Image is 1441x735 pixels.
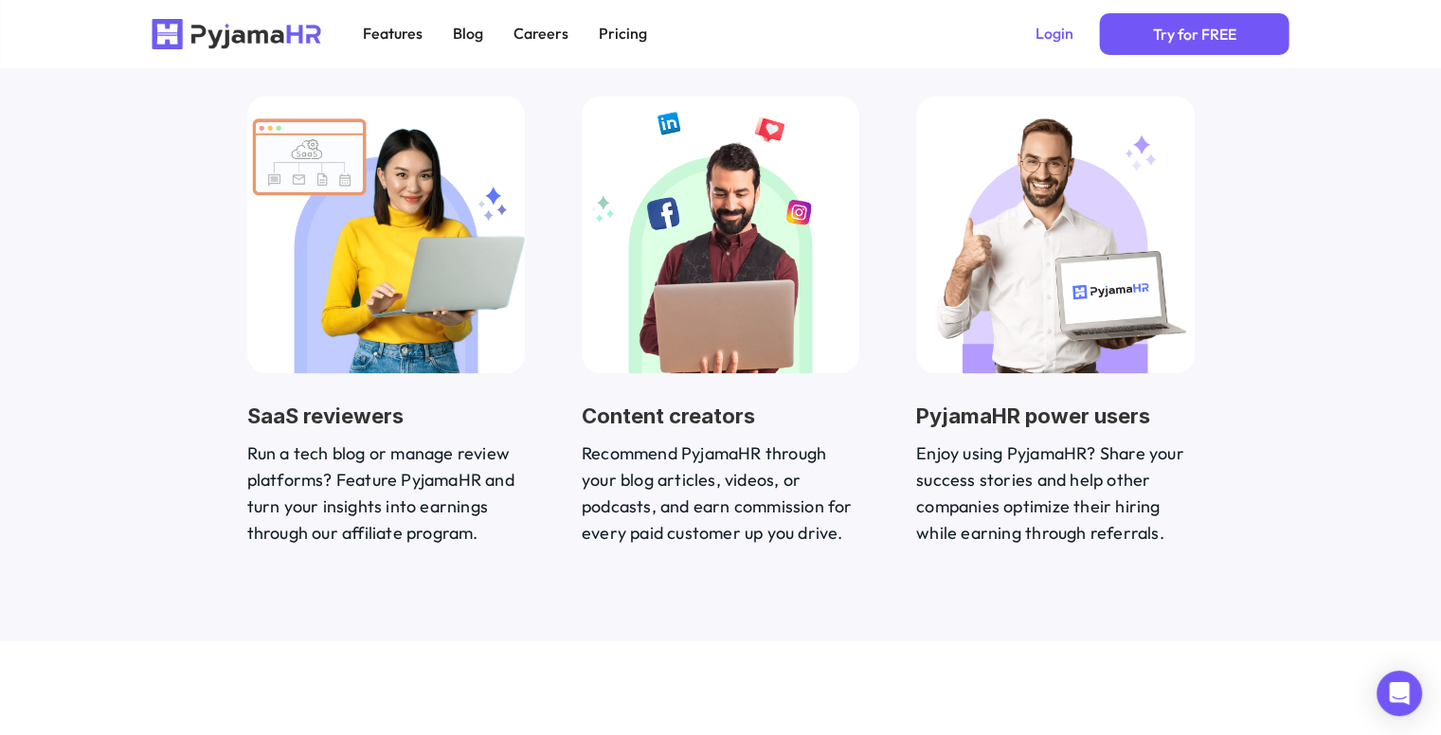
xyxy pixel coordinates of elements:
[453,25,483,43] p: Blog
[502,19,580,48] a: Careers
[247,440,525,547] p: Run a tech blog or manage review platforms? Feature PyjamaHR and turn your insights into earnings...
[916,440,1194,547] p: Enjoy using PyjamaHR? Share your success stories and help other companies optimize their hiring w...
[587,19,658,48] a: Pricing
[363,25,423,43] p: Features
[441,19,495,48] a: Blog
[599,25,647,43] p: Pricing
[1036,25,1073,43] p: Login
[582,402,859,431] h3: Content creators
[582,440,859,547] p: Recommend PyjamaHR through your blog articles, videos, or podcasts, and earn commission for every...
[1377,671,1422,716] div: Open Intercom Messenger
[916,402,1194,431] h3: PyjamaHR power users
[247,402,525,431] h3: SaaS reviewers
[1024,19,1085,48] a: Login
[1153,21,1236,47] p: Try for FREE
[1100,13,1289,55] a: Primary
[351,19,434,48] a: Features
[513,25,568,43] p: Careers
